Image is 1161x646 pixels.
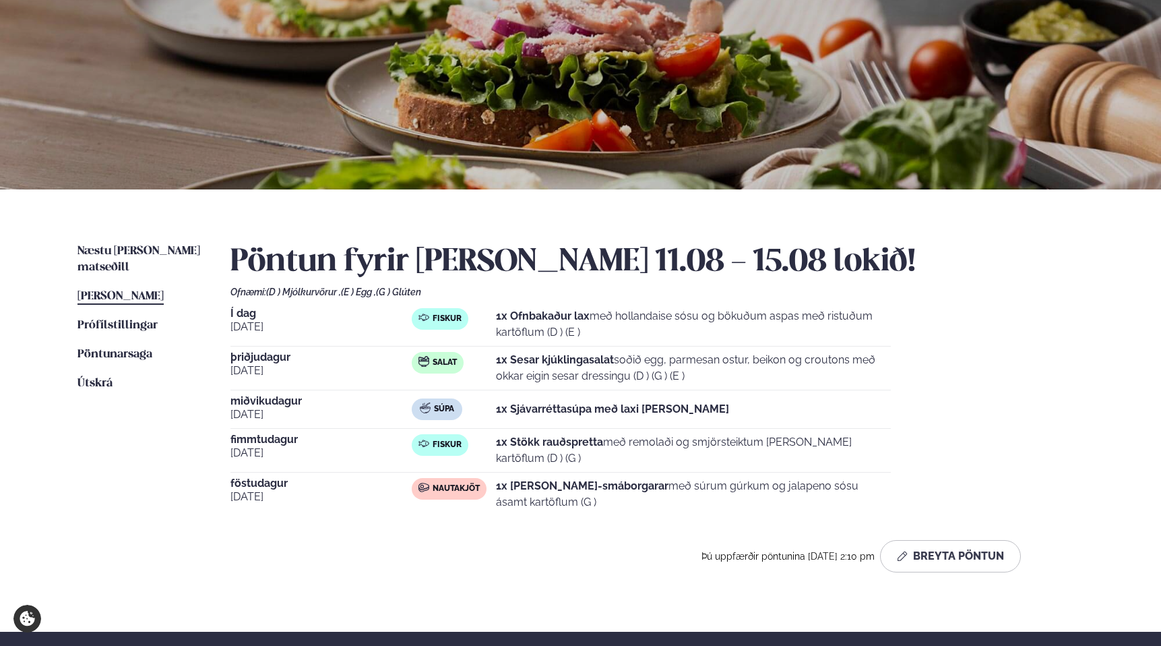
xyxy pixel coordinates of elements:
[433,314,462,324] span: Fiskur
[230,308,412,319] span: Í dag
[77,289,164,305] a: [PERSON_NAME]
[434,404,454,415] span: Súpa
[77,378,113,389] span: Útskrá
[230,407,412,423] span: [DATE]
[701,551,875,562] span: Þú uppfærðir pöntunina [DATE] 2:10 pm
[230,352,412,363] span: þriðjudagur
[418,356,429,367] img: salad.svg
[230,489,412,505] span: [DATE]
[418,482,429,493] img: beef.svg
[496,308,891,341] p: með hollandaise sósu og bökuðum aspas með ristuðum kartöflum (D ) (E )
[77,245,200,273] span: Næstu [PERSON_NAME] matseðill
[230,445,412,461] span: [DATE]
[230,478,412,489] span: föstudagur
[420,403,431,413] img: soup.svg
[496,434,891,467] p: með remolaði og smjörsteiktum [PERSON_NAME] kartöflum (D ) (G )
[230,396,412,407] span: miðvikudagur
[418,312,429,323] img: fish.svg
[496,352,891,384] p: soðið egg, parmesan ostur, beikon og croutons með okkar eigin sesar dressingu (D ) (G ) (E )
[230,363,412,379] span: [DATE]
[266,287,341,297] span: (D ) Mjólkurvörur ,
[496,479,668,492] strong: 1x [PERSON_NAME]-smáborgarar
[341,287,376,297] span: (E ) Egg ,
[230,287,1084,297] div: Ofnæmi:
[496,310,590,322] strong: 1x Ofnbakaður lax
[496,403,729,415] strong: 1x Sjávarréttasúpa með laxi [PERSON_NAME]
[230,434,412,445] span: fimmtudagur
[77,291,164,302] span: [PERSON_NAME]
[433,357,457,368] span: Salat
[433,440,462,450] span: Fiskur
[77,349,152,360] span: Pöntunarsaga
[496,353,614,366] strong: 1x Sesar kjúklingasalat
[77,376,113,392] a: Útskrá
[880,540,1021,572] button: Breyta Pöntun
[13,605,41,633] a: Cookie settings
[496,478,891,510] p: með súrum gúrkum og jalapeno sósu ásamt kartöflum (G )
[230,243,1084,281] h2: Pöntun fyrir [PERSON_NAME] 11.08 - 15.08 lokið!
[77,347,152,363] a: Pöntunarsaga
[77,320,158,331] span: Prófílstillingar
[77,318,158,334] a: Prófílstillingar
[77,243,203,276] a: Næstu [PERSON_NAME] matseðill
[376,287,421,297] span: (G ) Glúten
[433,483,480,494] span: Nautakjöt
[496,436,603,448] strong: 1x Stökk rauðspretta
[230,319,412,335] span: [DATE]
[418,438,429,449] img: fish.svg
